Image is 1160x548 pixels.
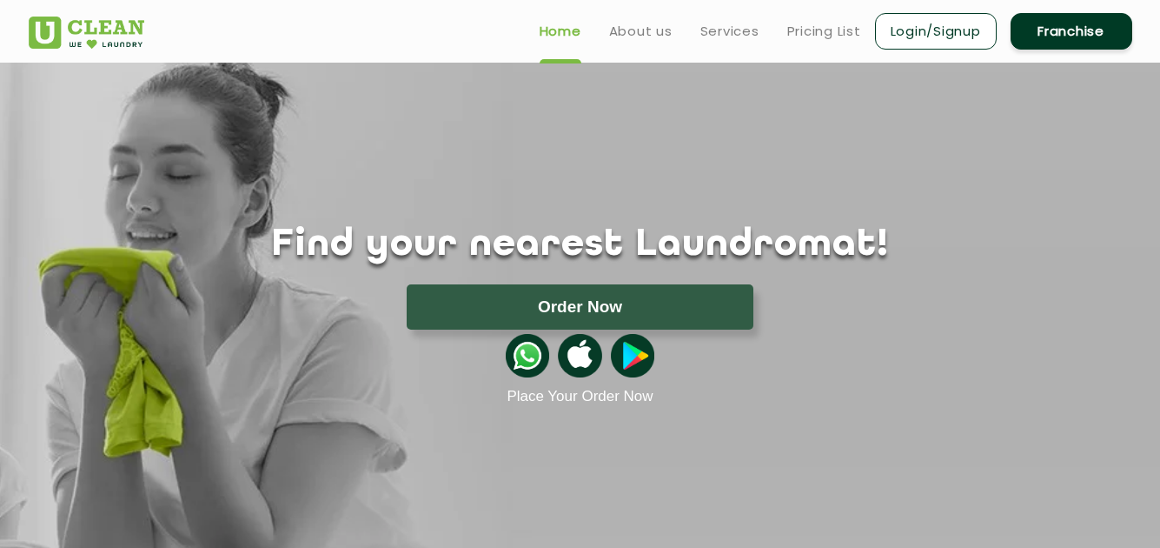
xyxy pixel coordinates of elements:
[787,21,861,42] a: Pricing List
[1011,13,1132,50] a: Franchise
[540,21,581,42] a: Home
[611,334,654,378] img: playstoreicon.png
[609,21,673,42] a: About us
[875,13,997,50] a: Login/Signup
[29,17,144,49] img: UClean Laundry and Dry Cleaning
[407,284,753,330] button: Order Now
[507,388,653,405] a: Place Your Order Now
[700,21,759,42] a: Services
[16,224,1145,267] h1: Find your nearest Laundromat!
[558,334,601,378] img: apple-icon.png
[506,334,549,378] img: whatsappicon.png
